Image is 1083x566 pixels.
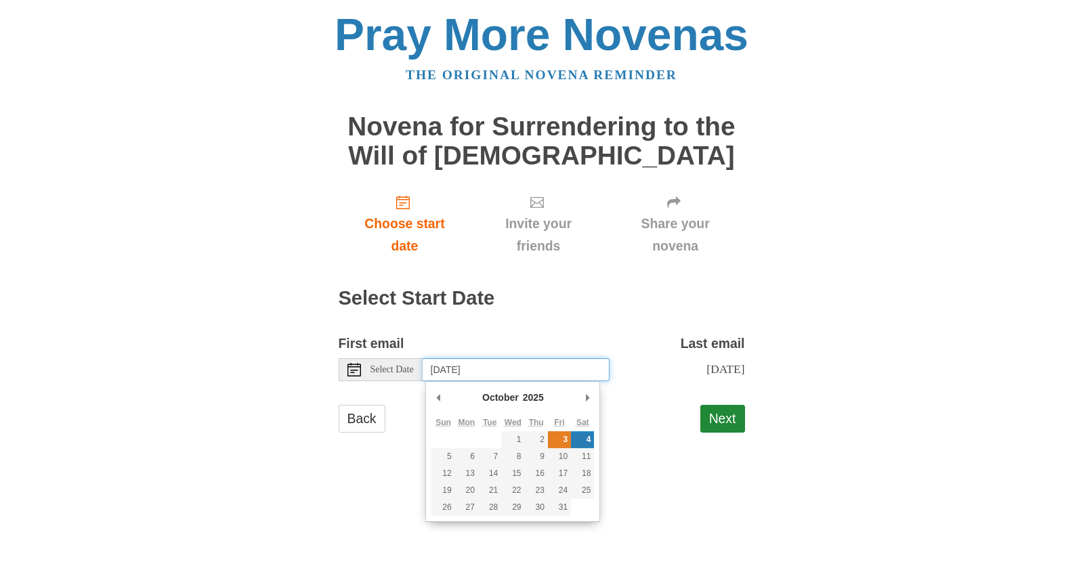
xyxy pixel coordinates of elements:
[431,499,454,516] button: 26
[455,482,478,499] button: 20
[571,482,594,499] button: 25
[483,418,496,427] abbr: Tuesday
[571,465,594,482] button: 18
[571,448,594,465] button: 11
[501,499,524,516] button: 29
[352,213,458,257] span: Choose start date
[548,431,571,448] button: 3
[478,448,501,465] button: 7
[580,387,594,408] button: Next Month
[431,482,454,499] button: 19
[501,448,524,465] button: 8
[548,465,571,482] button: 17
[571,431,594,448] button: 4
[501,465,524,482] button: 15
[339,405,385,433] a: Back
[548,482,571,499] button: 24
[521,387,546,408] div: 2025
[525,448,548,465] button: 9
[339,112,745,170] h1: Novena for Surrendering to the Will of [DEMOGRAPHIC_DATA]
[548,448,571,465] button: 10
[681,332,745,355] label: Last email
[423,358,610,381] input: Use the arrow keys to pick a date
[501,431,524,448] button: 1
[706,362,744,376] span: [DATE]
[478,465,501,482] button: 14
[554,418,564,427] abbr: Friday
[484,213,592,257] span: Invite your friends
[406,68,677,82] a: The original novena reminder
[436,418,451,427] abbr: Sunday
[525,431,548,448] button: 2
[529,418,544,427] abbr: Thursday
[335,9,748,60] a: Pray More Novenas
[525,482,548,499] button: 23
[339,332,404,355] label: First email
[339,288,745,309] h2: Select Start Date
[620,213,731,257] span: Share your novena
[431,448,454,465] button: 5
[478,499,501,516] button: 28
[478,482,501,499] button: 21
[606,183,745,264] a: Share your novena
[459,418,475,427] abbr: Monday
[480,387,521,408] div: October
[700,405,745,433] button: Next
[455,448,478,465] button: 6
[455,465,478,482] button: 13
[525,465,548,482] button: 16
[501,482,524,499] button: 22
[548,499,571,516] button: 31
[525,499,548,516] button: 30
[431,387,445,408] button: Previous Month
[505,418,522,427] abbr: Wednesday
[576,418,589,427] abbr: Saturday
[339,183,471,264] a: Choose start date
[455,499,478,516] button: 27
[471,183,606,264] a: Invite your friends
[370,365,414,374] span: Select Date
[431,465,454,482] button: 12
